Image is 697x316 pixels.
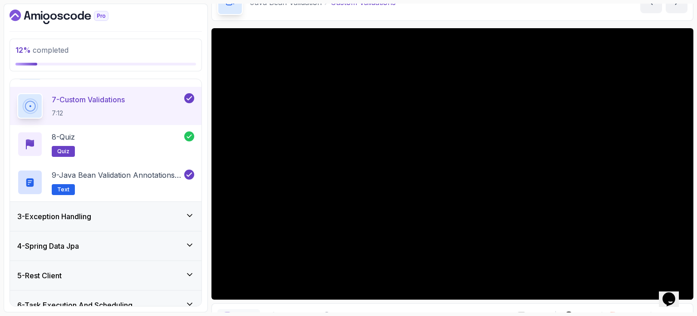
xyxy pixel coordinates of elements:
[57,148,69,155] span: quiz
[17,131,194,157] button: 8-Quizquiz
[17,211,91,222] h3: 3 - Exception Handling
[15,45,69,55] span: completed
[211,28,693,300] iframe: 7 - Custom Validations
[57,186,69,193] span: Text
[17,300,133,311] h3: 6 - Task Execution And Scheduling
[17,270,62,281] h3: 5 - Rest Client
[52,131,75,142] p: 8 - Quiz
[52,109,125,118] p: 7:12
[17,170,194,195] button: 9-Java Bean Validation Annotations Cheat SheetText
[17,93,194,119] button: 7-Custom Validations7:12
[52,94,125,105] p: 7 - Custom Validations
[10,10,129,24] a: Dashboard
[10,261,201,290] button: 5-Rest Client
[659,280,688,307] iframe: chat widget
[10,202,201,231] button: 3-Exception Handling
[10,231,201,261] button: 4-Spring Data Jpa
[52,170,182,181] p: 9 - Java Bean Validation Annotations Cheat Sheet
[15,45,31,55] span: 12 %
[17,241,79,251] h3: 4 - Spring Data Jpa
